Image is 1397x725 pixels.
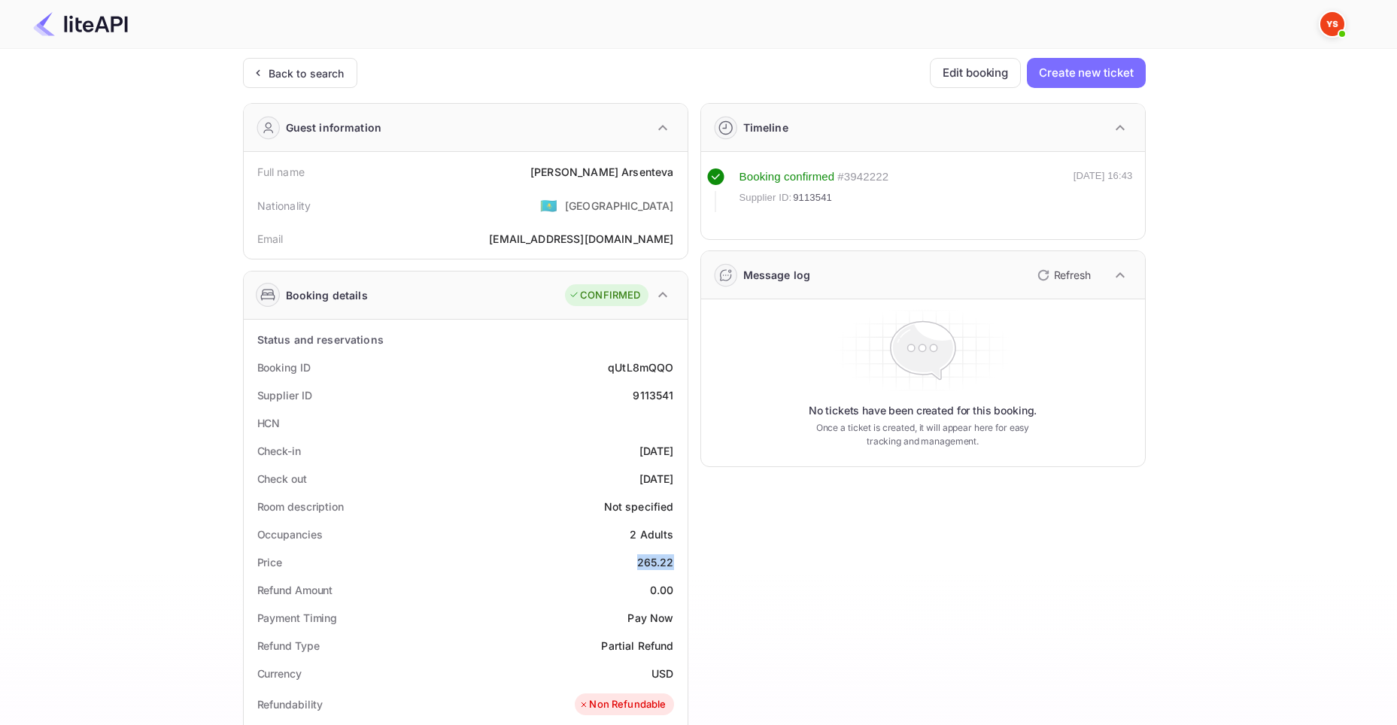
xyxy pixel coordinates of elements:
div: qUtL8mQQO [608,359,673,375]
div: 0.00 [650,582,674,598]
p: Once a ticket is created, it will appear here for easy tracking and management. [804,421,1042,448]
div: 2 Adults [630,526,673,542]
div: Email [257,231,284,247]
div: Room description [257,499,344,514]
div: Check-in [257,443,301,459]
div: [DATE] [639,443,674,459]
div: Not specified [604,499,674,514]
div: Full name [257,164,305,180]
div: # 3942222 [837,168,888,186]
div: 9113541 [633,387,673,403]
div: Pay Now [627,610,673,626]
div: Refund Type [257,638,320,654]
div: [PERSON_NAME] Arsenteva [530,164,673,180]
span: United States [540,192,557,219]
div: Back to search [269,65,345,81]
div: [EMAIL_ADDRESS][DOMAIN_NAME] [489,231,673,247]
div: USD [651,666,673,681]
div: 265.22 [637,554,674,570]
div: Supplier ID [257,387,312,403]
div: HCN [257,415,281,431]
div: Status and reservations [257,332,384,347]
span: Supplier ID: [739,190,792,205]
div: Message log [743,267,811,283]
img: Yandex Support [1320,12,1344,36]
div: Refund Amount [257,582,333,598]
button: Refresh [1028,263,1097,287]
div: Payment Timing [257,610,338,626]
button: Edit booking [930,58,1021,88]
div: Nationality [257,198,311,214]
button: Create new ticket [1027,58,1145,88]
div: Price [257,554,283,570]
div: Booking details [286,287,368,303]
div: Timeline [743,120,788,135]
div: Partial Refund [601,638,673,654]
div: [DATE] [639,471,674,487]
p: No tickets have been created for this booking. [809,403,1037,418]
div: Currency [257,666,302,681]
p: Refresh [1054,267,1091,283]
div: [GEOGRAPHIC_DATA] [565,198,674,214]
span: 9113541 [793,190,832,205]
div: Check out [257,471,307,487]
div: Booking ID [257,359,311,375]
div: Occupancies [257,526,323,542]
div: Guest information [286,120,382,135]
div: Non Refundable [579,697,666,712]
div: [DATE] 16:43 [1074,168,1133,212]
div: CONFIRMED [569,288,640,303]
img: LiteAPI Logo [33,12,128,36]
div: Refundability [257,696,323,712]
div: Booking confirmed [739,168,835,186]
